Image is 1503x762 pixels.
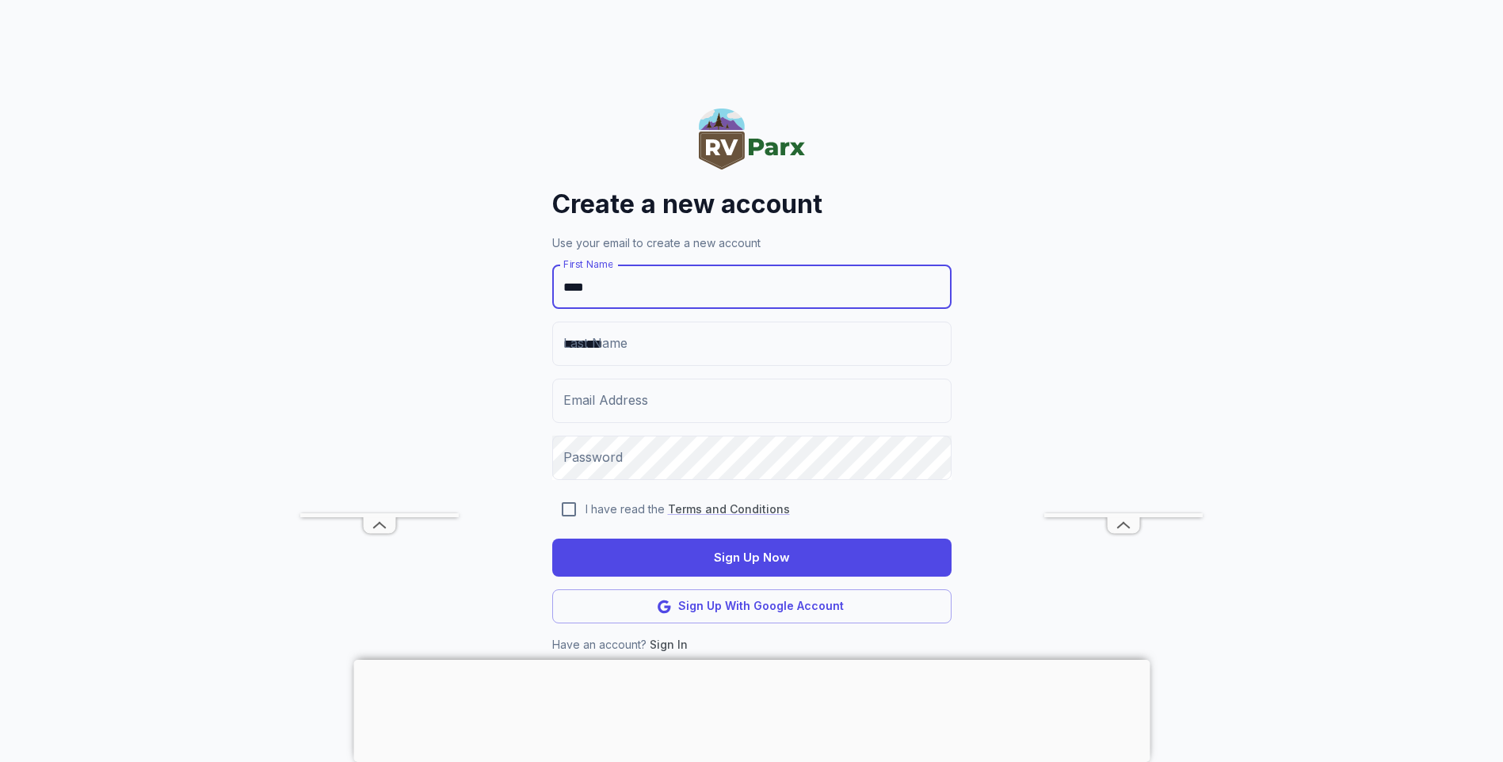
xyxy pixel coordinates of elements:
iframe: Advertisement [353,660,1150,758]
p: I have read the [586,501,790,518]
p: Use your email to create a new account [552,234,952,252]
img: RVParx.com [699,109,805,170]
a: Terms and Conditions [668,502,790,516]
p: Have an account? [552,636,952,653]
iframe: Advertisement [1044,38,1203,513]
label: First Name [563,257,612,271]
button: Sign Up Now [552,539,952,577]
h4: Create a new account [552,187,952,222]
a: RVParx.com [699,109,805,174]
button: Sign Up With Google Account [552,589,952,623]
iframe: Advertisement [300,38,459,513]
a: Sign In [650,638,688,651]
